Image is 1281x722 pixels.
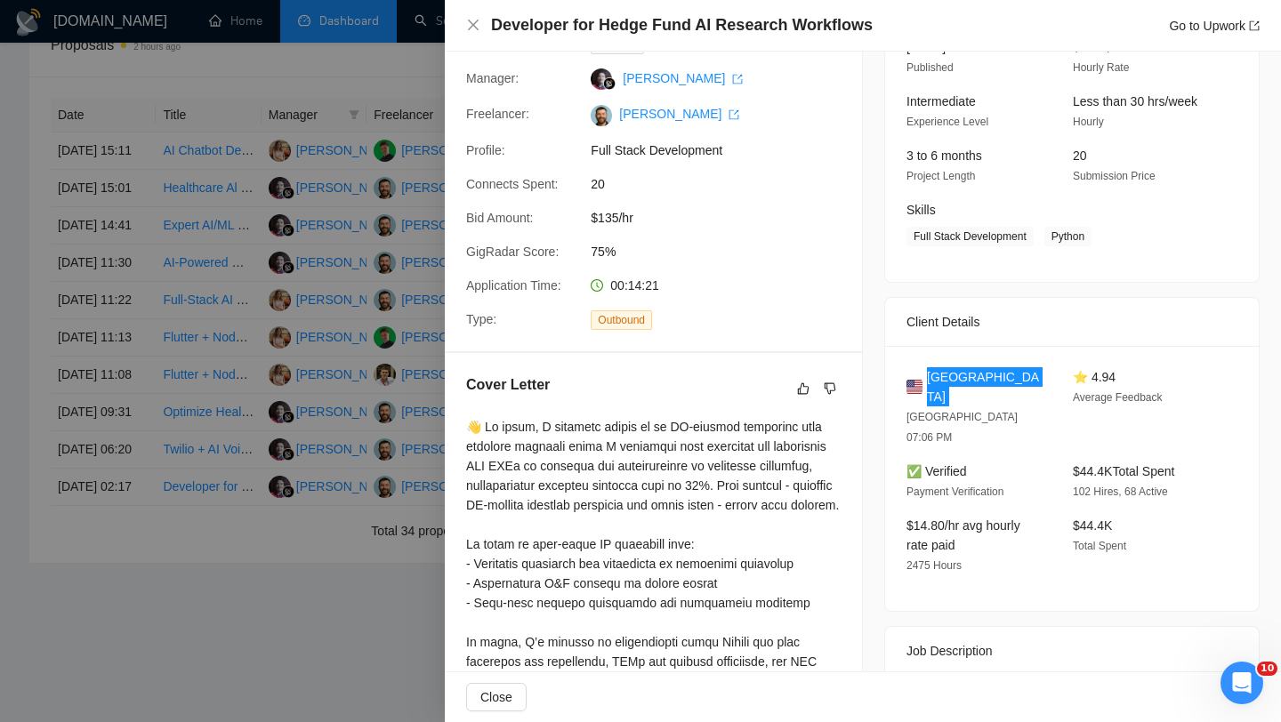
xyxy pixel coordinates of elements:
[1073,116,1104,128] span: Hourly
[906,148,982,163] span: 3 to 6 months
[466,18,480,33] button: Close
[1073,61,1129,74] span: Hourly Rate
[906,377,922,397] img: 🇺🇸
[491,14,873,36] h4: Developer for Hedge Fund AI Research Workflows
[623,71,743,85] a: [PERSON_NAME] export
[906,227,1034,246] span: Full Stack Development
[619,107,739,121] a: [PERSON_NAME] export
[906,627,1237,675] div: Job Description
[1073,485,1168,498] span: 102 Hires, 68 Active
[591,174,858,194] span: 20
[466,143,505,157] span: Profile:
[466,177,559,191] span: Connects Spent:
[906,559,962,572] span: 2475 Hours
[797,381,810,396] span: like
[1073,464,1174,478] span: $44.4K Total Spent
[1073,391,1163,404] span: Average Feedback
[466,683,527,711] button: Close
[906,116,988,128] span: Experience Level
[1073,370,1116,384] span: ⭐ 4.94
[824,381,836,396] span: dislike
[927,367,1044,406] span: [GEOGRAPHIC_DATA]
[466,211,534,225] span: Bid Amount:
[610,278,659,293] span: 00:14:21
[466,107,529,121] span: Freelancer:
[819,378,841,399] button: dislike
[480,687,512,707] span: Close
[466,278,561,293] span: Application Time:
[906,298,1237,346] div: Client Details
[906,411,1018,444] span: [GEOGRAPHIC_DATA] 07:06 PM
[729,109,739,120] span: export
[1073,170,1156,182] span: Submission Price
[906,61,954,74] span: Published
[906,170,975,182] span: Project Length
[1249,20,1260,31] span: export
[466,71,519,85] span: Manager:
[591,242,858,261] span: 75%
[906,485,1003,498] span: Payment Verification
[591,208,858,228] span: $135/hr
[906,94,976,108] span: Intermediate
[591,310,652,330] span: Outbound
[603,77,616,90] img: gigradar-bm.png
[1221,662,1263,704] iframe: Intercom live chat
[591,140,858,160] span: Full Stack Development
[1073,540,1126,552] span: Total Spent
[906,203,936,217] span: Skills
[1073,518,1112,533] span: $44.4K
[1169,19,1260,33] a: Go to Upworkexport
[1044,227,1092,246] span: Python
[466,374,550,396] h5: Cover Letter
[906,518,1020,552] span: $14.80/hr avg hourly rate paid
[591,279,603,292] span: clock-circle
[1073,148,1087,163] span: 20
[466,245,559,259] span: GigRadar Score:
[732,74,743,84] span: export
[1073,94,1197,108] span: Less than 30 hrs/week
[466,18,480,32] span: close
[591,105,612,126] img: c1-JWQDXWEy3CnA6sRtFzzU22paoDq5cZnWyBNc3HWqwvuW0qNnjm1CMP-YmbEEtPC
[793,378,814,399] button: like
[466,312,496,326] span: Type:
[906,464,967,478] span: ✅ Verified
[1257,662,1277,676] span: 10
